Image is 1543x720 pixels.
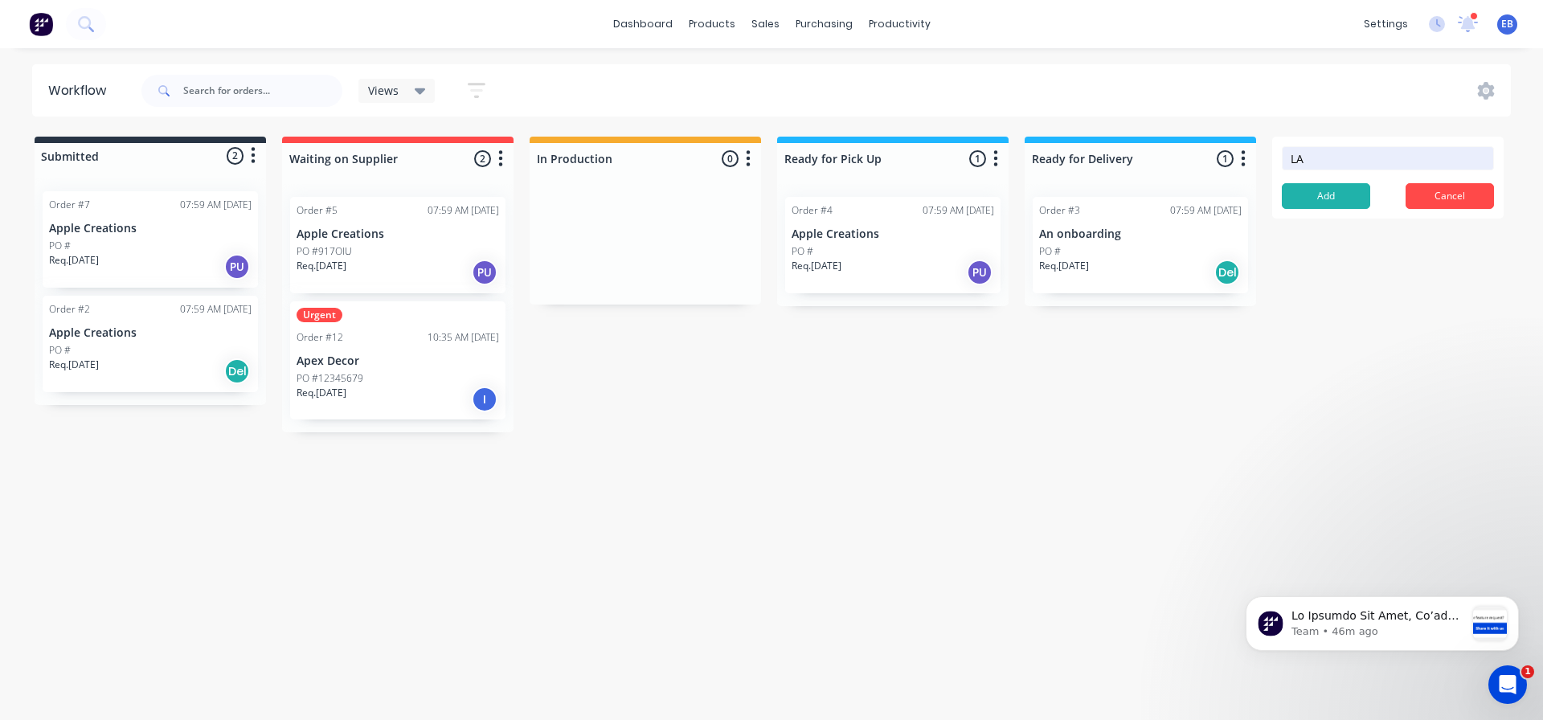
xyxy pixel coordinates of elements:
div: Order #507:59 AM [DATE]Apple CreationsPO #917OIUReq.[DATE]PU [290,197,505,293]
span: Views [368,82,399,99]
p: Apple Creations [792,227,994,241]
p: An onboarding [1039,227,1242,241]
div: productivity [861,12,939,36]
p: Req. [DATE] [792,259,841,273]
div: 07:59 AM [DATE] [923,203,994,218]
a: dashboard [605,12,681,36]
p: PO # [792,244,813,259]
div: Order #3 [1039,203,1080,218]
div: 10:35 AM [DATE] [428,330,499,345]
button: Add [1282,183,1370,209]
p: PO # [49,343,71,358]
div: 07:59 AM [DATE] [180,198,252,212]
p: Req. [DATE] [297,386,346,400]
div: Order #707:59 AM [DATE]Apple CreationsPO #Req.[DATE]PU [43,191,258,288]
div: PU [967,260,993,285]
div: 07:59 AM [DATE] [180,302,252,317]
div: Order #207:59 AM [DATE]Apple CreationsPO #Req.[DATE]Del [43,296,258,392]
div: products [681,12,743,36]
span: EB [1501,17,1513,31]
p: PO #12345679 [297,371,363,386]
div: Del [224,358,250,384]
div: Order #2 [49,302,90,317]
p: Apex Decor [297,354,499,368]
p: PO #917OIU [297,244,352,259]
div: Order #5 [297,203,338,218]
img: Factory [29,12,53,36]
p: PO # [49,239,71,253]
div: Urgent [297,308,342,322]
div: Order #307:59 AM [DATE]An onboardingPO #Req.[DATE]Del [1033,197,1248,293]
p: Message from Team, sent 46m ago [70,60,244,75]
div: Order #407:59 AM [DATE]Apple CreationsPO #Req.[DATE]PU [785,197,1001,293]
p: Apple Creations [49,326,252,340]
p: Apple Creations [297,227,499,241]
p: Req. [DATE] [1039,259,1089,273]
div: PU [224,254,250,280]
div: Order #7 [49,198,90,212]
iframe: Intercom notifications message [1222,564,1543,677]
div: Order #12 [297,330,343,345]
div: PU [472,260,497,285]
div: UrgentOrder #1210:35 AM [DATE]Apex DecorPO #12345679Req.[DATE]I [290,301,505,419]
div: 07:59 AM [DATE] [1170,203,1242,218]
p: PO # [1039,244,1061,259]
span: 1 [1521,665,1534,678]
button: Cancel [1406,183,1494,209]
p: Req. [DATE] [49,358,99,372]
iframe: Intercom live chat [1488,665,1527,704]
input: Enter column name… [1282,146,1494,170]
div: purchasing [788,12,861,36]
div: I [472,387,497,412]
div: Workflow [48,81,114,100]
p: Apple Creations [49,222,252,235]
div: 07:59 AM [DATE] [428,203,499,218]
input: Search for orders... [183,75,342,107]
div: settings [1356,12,1416,36]
p: Req. [DATE] [297,259,346,273]
p: Req. [DATE] [49,253,99,268]
div: sales [743,12,788,36]
div: Del [1214,260,1240,285]
div: Order #4 [792,203,833,218]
